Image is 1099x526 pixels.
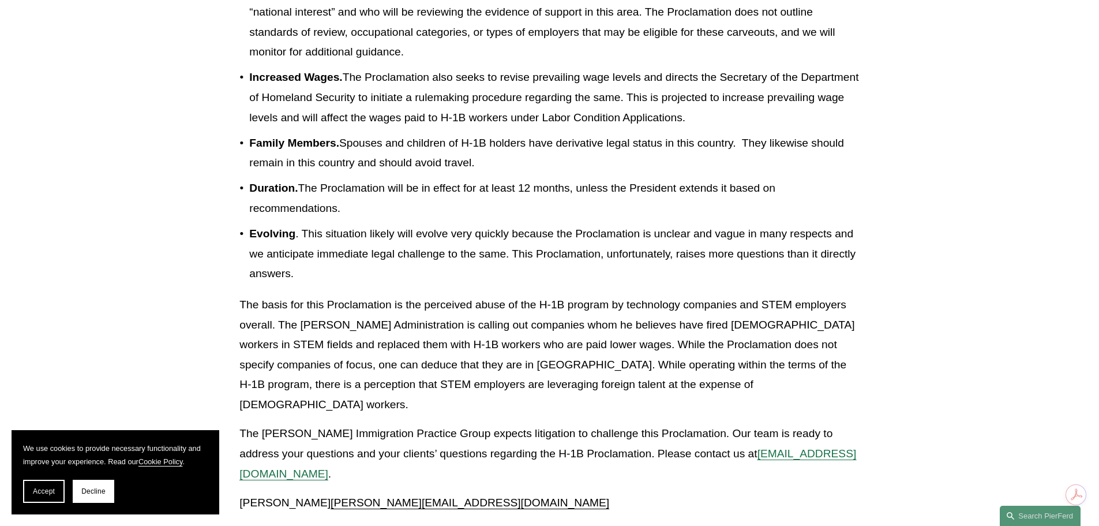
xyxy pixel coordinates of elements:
[239,447,856,480] a: [EMAIL_ADDRESS][DOMAIN_NAME]
[249,133,859,173] p: Spouses and children of H-1B holders have derivative legal status in this country. They likewise ...
[138,457,183,466] a: Cookie Policy
[249,71,342,83] strong: Increased Wages.
[73,480,114,503] button: Decline
[239,493,859,513] p: [PERSON_NAME]
[249,178,859,218] p: The Proclamation will be in effect for at least 12 months, unless the President extends it based ...
[249,68,859,128] p: The Proclamation also seeks to revise prevailing wage levels and directs the Secretary of the Dep...
[249,224,859,284] p: . This situation likely will evolve very quickly because the Proclamation is unclear and vague in...
[331,497,609,509] a: [PERSON_NAME][EMAIL_ADDRESS][DOMAIN_NAME]
[249,227,295,240] strong: Evolving
[81,487,106,495] span: Decline
[23,442,208,468] p: We use cookies to provide necessary functionality and improve your experience. Read our .
[1000,506,1081,526] a: Search this site
[12,430,219,514] section: Cookie banner
[33,487,55,495] span: Accept
[249,182,298,194] strong: Duration.
[239,295,859,415] p: The basis for this Proclamation is the perceived abuse of the H-1B program by technology companie...
[249,137,339,149] strong: Family Members.
[23,480,65,503] button: Accept
[239,424,859,484] p: The [PERSON_NAME] Immigration Practice Group expects litigation to challenge this Proclamation. O...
